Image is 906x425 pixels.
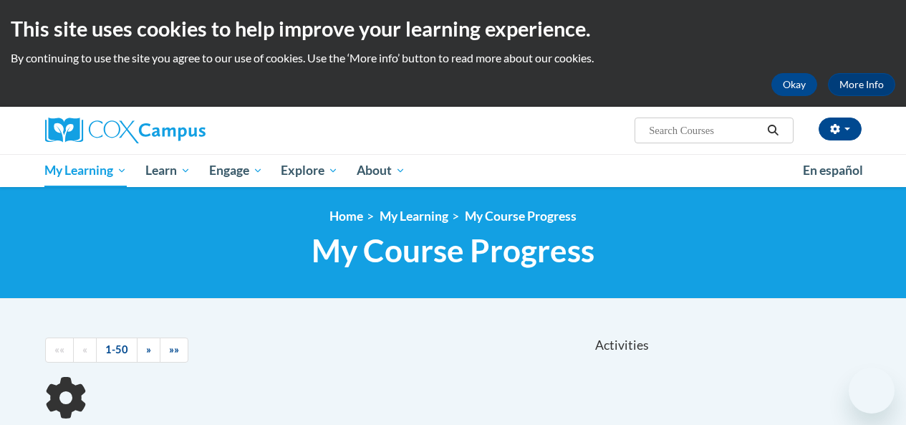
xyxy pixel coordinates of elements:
[160,338,188,363] a: End
[595,338,649,353] span: Activities
[828,73,895,96] a: More Info
[209,162,263,179] span: Engage
[96,338,138,363] a: 1-50
[647,122,762,139] input: Search Courses
[312,231,594,269] span: My Course Progress
[271,154,347,187] a: Explore
[54,343,64,355] span: ««
[146,343,151,355] span: »
[803,163,863,178] span: En español
[145,162,191,179] span: Learn
[45,338,74,363] a: Begining
[771,73,817,96] button: Okay
[45,118,206,143] img: Cox Campus
[380,209,448,224] a: My Learning
[200,154,272,187] a: Engage
[762,122,784,139] button: Search
[465,209,577,224] a: My Course Progress
[44,162,127,179] span: My Learning
[82,343,87,355] span: «
[819,118,862,140] button: Account Settings
[45,118,303,143] a: Cox Campus
[169,343,179,355] span: »»
[73,338,97,363] a: Previous
[11,14,895,43] h2: This site uses cookies to help improve your learning experience.
[11,50,895,66] p: By continuing to use the site you agree to our use of cookies. Use the ‘More info’ button to read...
[357,162,405,179] span: About
[849,368,895,414] iframe: Button to launch messaging window
[137,338,160,363] a: Next
[136,154,200,187] a: Learn
[794,156,872,186] a: En español
[281,162,338,179] span: Explore
[34,154,872,187] div: Main menu
[347,154,415,187] a: About
[329,209,363,224] a: Home
[36,154,137,187] a: My Learning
